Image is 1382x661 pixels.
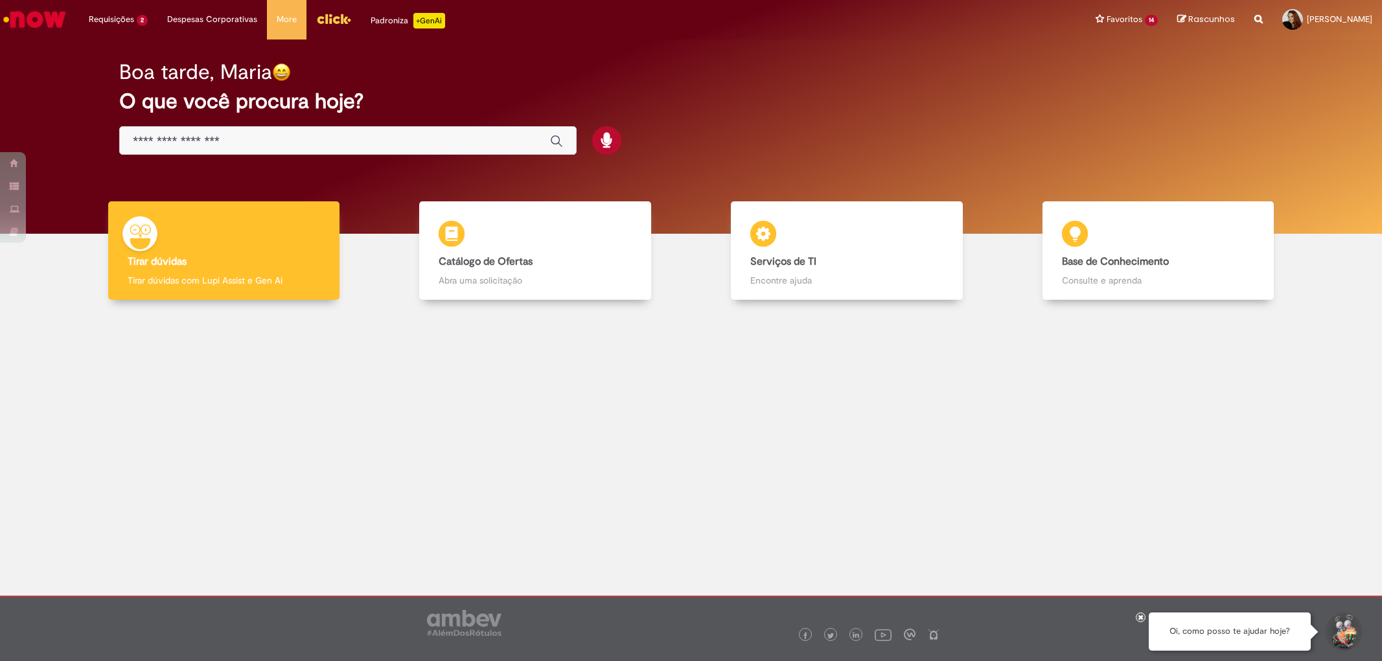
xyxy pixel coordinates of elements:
b: Catálogo de Ofertas [439,255,533,268]
img: logo_footer_ambev_rotulo_gray.png [427,610,501,636]
p: Encontre ajuda [750,274,943,287]
p: Tirar dúvidas com Lupi Assist e Gen Ai [128,274,320,287]
span: More [277,13,297,26]
button: Iniciar Conversa de Suporte [1324,612,1363,651]
img: logo_footer_twitter.png [827,633,834,639]
p: Abra uma solicitação [439,274,631,287]
img: ServiceNow [1,6,68,32]
a: Catálogo de Ofertas Abra uma solicitação [380,201,691,300]
a: Base de Conhecimento Consulte e aprenda [1002,201,1314,300]
b: Serviços de TI [750,255,816,268]
b: Tirar dúvidas [128,255,187,268]
span: 2 [137,15,148,26]
img: logo_footer_linkedin.png [853,632,859,640]
div: Padroniza [371,13,445,28]
span: Requisições [89,13,134,26]
p: +GenAi [413,13,445,28]
div: Oi, como posso te ajudar hoje? [1149,612,1311,651]
img: logo_footer_workplace.png [904,629,916,640]
span: 14 [1145,15,1158,26]
p: Consulte e aprenda [1062,274,1254,287]
img: happy-face.png [272,63,291,82]
a: Rascunhos [1177,14,1235,26]
h2: Boa tarde, Maria [119,61,272,84]
a: Serviços de TI Encontre ajuda [691,201,1003,300]
img: logo_footer_facebook.png [802,633,809,639]
a: Tirar dúvidas Tirar dúvidas com Lupi Assist e Gen Ai [68,201,380,300]
img: click_logo_yellow_360x200.png [316,9,351,28]
b: Base de Conhecimento [1062,255,1169,268]
span: Favoritos [1107,13,1142,26]
span: Despesas Corporativas [167,13,257,26]
span: [PERSON_NAME] [1307,14,1372,25]
img: logo_footer_naosei.png [928,629,939,640]
h2: O que você procura hoje? [119,90,1262,113]
img: logo_footer_youtube.png [875,626,892,643]
span: Rascunhos [1188,13,1235,25]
